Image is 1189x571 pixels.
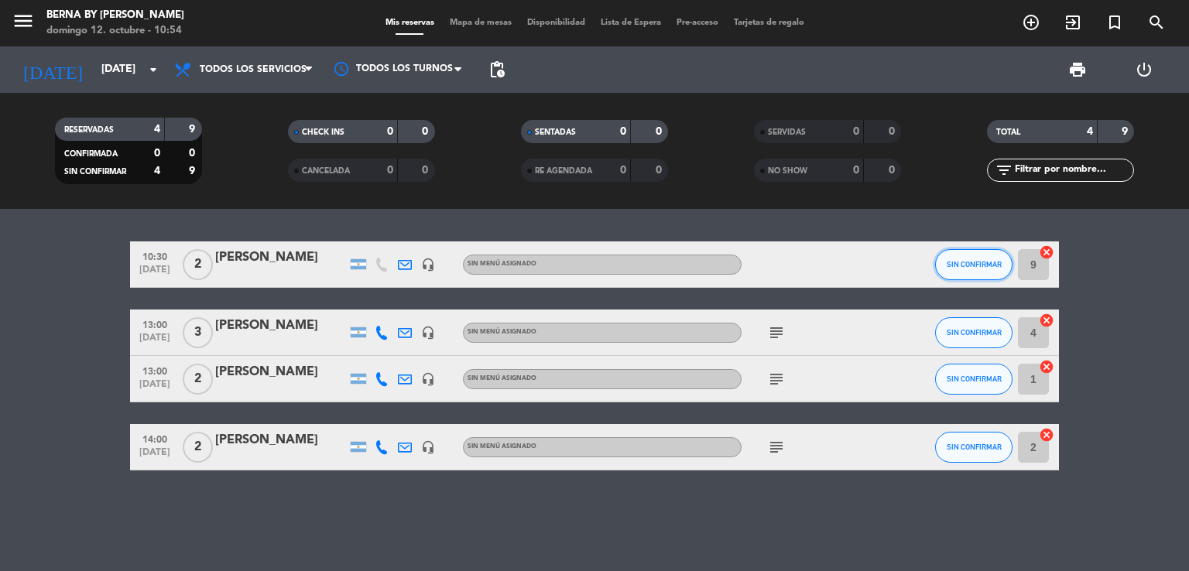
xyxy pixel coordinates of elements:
[935,432,1013,463] button: SIN CONFIRMAR
[947,443,1002,451] span: SIN CONFIRMAR
[183,317,213,348] span: 3
[46,23,184,39] div: domingo 12. octubre - 10:54
[1111,46,1177,93] div: LOG OUT
[947,374,1002,383] span: SIN CONFIRMAR
[215,362,347,382] div: [PERSON_NAME]
[183,364,213,395] span: 2
[387,165,393,176] strong: 0
[620,126,626,137] strong: 0
[422,126,431,137] strong: 0
[996,128,1020,136] span: TOTAL
[154,124,160,135] strong: 4
[488,60,506,79] span: pending_actions
[135,247,174,265] span: 10:30
[1105,13,1124,32] i: turned_in_not
[135,333,174,350] span: [DATE]
[135,429,174,447] span: 14:00
[302,128,344,136] span: CHECK INS
[12,53,94,87] i: [DATE]
[468,261,536,267] span: Sin menú asignado
[302,167,350,175] span: CANCELADA
[421,440,435,454] i: headset_mic
[12,9,35,32] i: menu
[1039,359,1054,374] i: cancel
[189,148,198,159] strong: 0
[468,443,536,450] span: Sin menú asignado
[387,126,393,137] strong: 0
[135,379,174,397] span: [DATE]
[620,165,626,176] strong: 0
[935,364,1013,395] button: SIN CONFIRMAR
[215,316,347,336] div: [PERSON_NAME]
[1039,244,1054,260] i: cancel
[135,361,174,379] span: 13:00
[535,167,592,175] span: RE AGENDADA
[468,329,536,335] span: Sin menú asignado
[144,60,163,79] i: arrow_drop_down
[767,438,786,456] i: subject
[935,249,1013,280] button: SIN CONFIRMAR
[935,317,1013,348] button: SIN CONFIRMAR
[767,323,786,342] i: subject
[422,165,431,176] strong: 0
[1022,13,1040,32] i: add_circle_outline
[593,19,669,27] span: Lista de Espera
[64,168,126,176] span: SIN CONFIRMAR
[656,126,665,137] strong: 0
[64,126,114,134] span: RESERVADAS
[768,167,807,175] span: NO SHOW
[135,265,174,282] span: [DATE]
[947,328,1002,337] span: SIN CONFIRMAR
[853,165,859,176] strong: 0
[12,9,35,38] button: menu
[1039,427,1054,443] i: cancel
[135,447,174,465] span: [DATE]
[200,64,307,75] span: Todos los servicios
[135,315,174,333] span: 13:00
[1147,13,1166,32] i: search
[421,326,435,340] i: headset_mic
[1064,13,1082,32] i: exit_to_app
[1013,162,1133,179] input: Filtrar por nombre...
[995,161,1013,180] i: filter_list
[1039,313,1054,328] i: cancel
[669,19,726,27] span: Pre-acceso
[947,260,1002,268] span: SIN CONFIRMAR
[767,370,786,388] i: subject
[378,19,442,27] span: Mis reservas
[46,8,184,23] div: Berna by [PERSON_NAME]
[183,432,213,463] span: 2
[519,19,593,27] span: Disponibilidad
[215,248,347,268] div: [PERSON_NAME]
[421,372,435,386] i: headset_mic
[535,128,576,136] span: SENTADAS
[1068,60,1087,79] span: print
[889,165,898,176] strong: 0
[889,126,898,137] strong: 0
[468,375,536,381] span: Sin menú asignado
[853,126,859,137] strong: 0
[154,166,160,176] strong: 4
[189,124,198,135] strong: 9
[656,165,665,176] strong: 0
[1122,126,1131,137] strong: 9
[154,148,160,159] strong: 0
[442,19,519,27] span: Mapa de mesas
[215,430,347,450] div: [PERSON_NAME]
[183,249,213,280] span: 2
[421,258,435,272] i: headset_mic
[768,128,806,136] span: SERVIDAS
[1135,60,1153,79] i: power_settings_new
[189,166,198,176] strong: 9
[64,150,118,158] span: CONFIRMADA
[726,19,812,27] span: Tarjetas de regalo
[1087,126,1093,137] strong: 4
